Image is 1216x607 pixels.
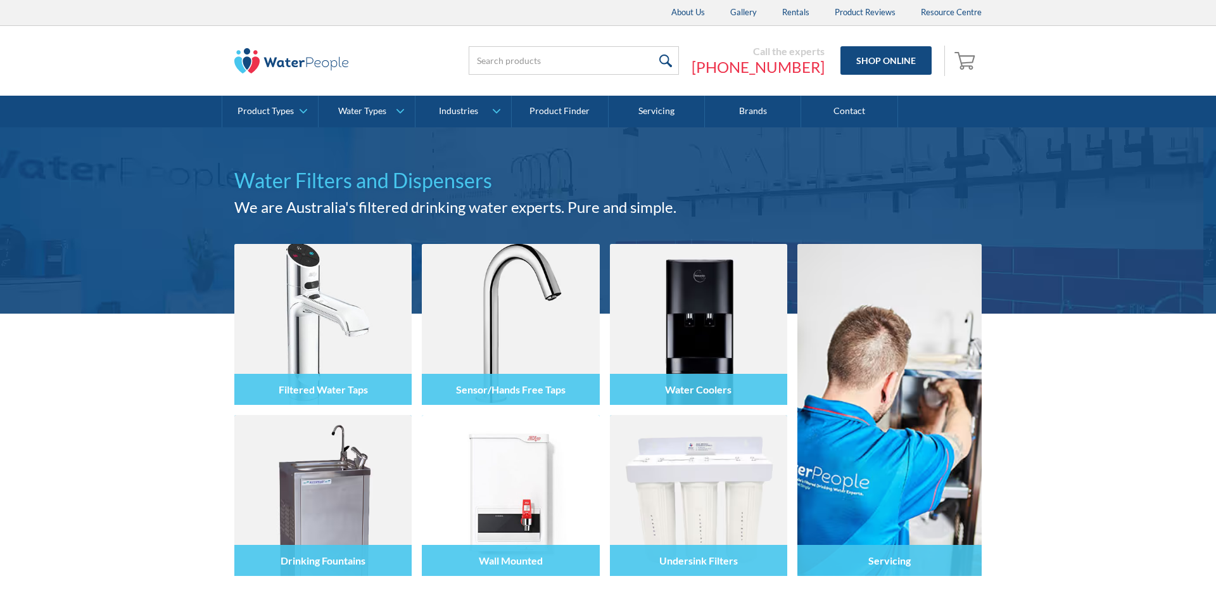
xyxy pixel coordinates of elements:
input: Search products [469,46,679,75]
a: Brands [705,96,801,127]
div: Water Types [338,106,386,117]
div: Industries [439,106,478,117]
div: Call the experts [692,45,825,58]
a: Open empty cart [951,46,982,76]
img: The Water People [234,48,348,73]
img: Undersink Filters [610,415,787,576]
img: Sensor/Hands Free Taps [422,244,599,405]
img: Water Coolers [610,244,787,405]
a: Product Types [222,96,318,127]
h4: Servicing [868,554,911,566]
a: Product Finder [512,96,608,127]
a: Contact [801,96,897,127]
h4: Drinking Fountains [281,554,365,566]
img: Drinking Fountains [234,415,412,576]
h4: Sensor/Hands Free Taps [456,383,566,395]
a: Industries [415,96,511,127]
a: Water Types [319,96,414,127]
a: Servicing [797,244,982,576]
img: Filtered Water Taps [234,244,412,405]
a: Shop Online [840,46,932,75]
h4: Water Coolers [665,383,731,395]
h4: Wall Mounted [479,554,543,566]
h4: Undersink Filters [659,554,738,566]
h4: Filtered Water Taps [279,383,368,395]
a: [PHONE_NUMBER] [692,58,825,77]
a: Servicing [609,96,705,127]
div: Product Types [237,106,294,117]
img: shopping cart [954,50,978,70]
img: Wall Mounted [422,415,599,576]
